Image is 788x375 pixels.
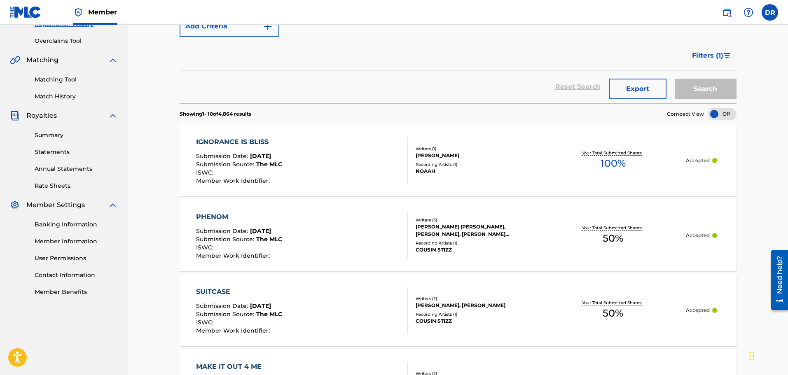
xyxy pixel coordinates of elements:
[416,146,540,152] div: Writers ( 1 )
[603,306,623,321] span: 50 %
[35,182,118,190] a: Rate Sheets
[196,137,282,147] div: IGNORANCE IS BLISS
[180,124,737,196] a: IGNORANCE IS BLISSSubmission Date:[DATE]Submission Source:The MLCISWC:Member Work Identifier:Writ...
[416,302,540,309] div: [PERSON_NAME], [PERSON_NAME]
[250,152,271,160] span: [DATE]
[196,362,282,372] div: MAKE IT OUT 4 ME
[416,311,540,317] div: Recording Artists ( 1 )
[196,287,282,297] div: SUITCASE
[10,55,20,65] img: Matching
[73,7,83,17] img: Top Rightsholder
[35,271,118,280] a: Contact Information
[601,156,626,171] span: 100 %
[196,310,256,318] span: Submission Source :
[35,288,118,296] a: Member Benefits
[35,165,118,173] a: Annual Statements
[180,110,251,118] p: Showing 1 - 10 of 4,864 results
[747,335,788,375] iframe: Chat Widget
[263,21,273,31] img: 9d2ae6d4665cec9f34b9.svg
[10,200,20,210] img: Member Settings
[35,92,118,101] a: Match History
[196,244,215,251] span: ISWC :
[196,169,215,176] span: ISWC :
[180,274,737,346] a: SUITCASESubmission Date:[DATE]Submission Source:The MLCISWC:Member Work Identifier:Writers (2)[PE...
[686,157,710,164] p: Accepted
[256,235,282,243] span: The MLC
[416,246,540,254] div: COUSIN STIZZ
[35,37,118,45] a: Overclaims Tool
[416,296,540,302] div: Writers ( 2 )
[603,231,623,246] span: 50 %
[722,7,732,17] img: search
[719,4,735,21] a: Public Search
[724,53,731,58] img: filter
[88,7,117,17] span: Member
[687,45,737,66] button: Filters (1)
[609,79,666,99] button: Export
[196,161,256,168] span: Submission Source :
[250,302,271,310] span: [DATE]
[256,161,282,168] span: The MLC
[416,152,540,159] div: [PERSON_NAME]
[108,111,118,121] img: expand
[196,212,282,222] div: PHENOM
[35,131,118,140] a: Summary
[749,344,754,368] div: Drag
[35,75,118,84] a: Matching Tool
[762,4,778,21] div: User Menu
[416,217,540,223] div: Writers ( 3 )
[582,150,644,156] p: Your Total Submitted Shares:
[26,200,85,210] span: Member Settings
[180,199,737,271] a: PHENOMSubmission Date:[DATE]Submission Source:The MLCISWC:Member Work Identifier:Writers (3)[PERS...
[35,220,118,229] a: Banking Information
[196,235,256,243] span: Submission Source :
[416,223,540,238] div: [PERSON_NAME] [PERSON_NAME], [PERSON_NAME], [PERSON_NAME] [PERSON_NAME]
[196,327,272,334] span: Member Work Identifier :
[686,307,710,314] p: Accepted
[196,152,250,160] span: Submission Date :
[196,227,250,235] span: Submission Date :
[196,252,272,259] span: Member Work Identifier :
[35,148,118,156] a: Statements
[108,200,118,210] img: expand
[180,16,279,37] button: Add Criteria
[196,302,250,310] span: Submission Date :
[35,254,118,263] a: User Permissions
[692,51,723,61] span: Filters ( 1 )
[416,317,540,325] div: COUSIN STIZZ
[26,55,58,65] span: Matching
[256,310,282,318] span: The MLC
[582,300,644,306] p: Your Total Submitted Shares:
[416,240,540,246] div: Recording Artists ( 1 )
[196,319,215,326] span: ISWC :
[35,237,118,246] a: Member Information
[10,111,20,121] img: Royalties
[416,161,540,168] div: Recording Artists ( 1 )
[744,7,753,17] img: help
[686,232,710,239] p: Accepted
[667,110,704,118] span: Compact View
[108,55,118,65] img: expand
[416,168,540,175] div: NOAAH
[10,6,42,18] img: MLC Logo
[582,225,644,231] p: Your Total Submitted Shares:
[740,4,757,21] div: Help
[250,227,271,235] span: [DATE]
[26,111,57,121] span: Royalties
[765,247,788,313] iframe: Resource Center
[196,177,272,184] span: Member Work Identifier :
